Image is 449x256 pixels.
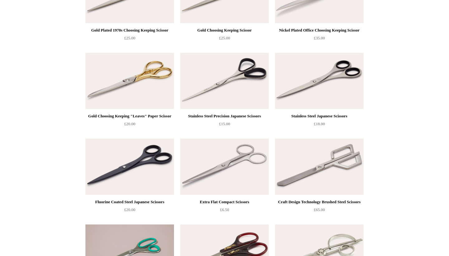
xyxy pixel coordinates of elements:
[124,36,135,40] span: £25.00
[85,198,174,224] a: Fluorine Coated Steel Japanese Scissors £20.00
[180,27,269,52] a: Gold Choosing Keeping Scissor £25.00
[85,139,174,195] img: Fluorine Coated Steel Japanese Scissors
[180,139,269,195] a: Extra Flat Compact Scissors Extra Flat Compact Scissors
[277,27,362,34] div: Nickel Plated Office Choosing Keeping Scissor
[182,112,267,120] div: Stainless Steel Precision Japanese Scissors
[275,53,364,109] img: Stainless Steel Japanese Scissors
[277,112,362,120] div: Stainless Steel Japanese Scissors
[220,207,229,212] span: £6.50
[124,121,135,126] span: £20.00
[219,121,230,126] span: £15.00
[180,112,269,138] a: Stainless Steel Precision Japanese Scissors £15.00
[219,36,230,40] span: £25.00
[314,121,325,126] span: £18.00
[275,53,364,109] a: Stainless Steel Japanese Scissors Stainless Steel Japanese Scissors
[180,139,269,195] img: Extra Flat Compact Scissors
[85,139,174,195] a: Fluorine Coated Steel Japanese Scissors Fluorine Coated Steel Japanese Scissors
[180,53,269,109] a: Stainless Steel Precision Japanese Scissors Stainless Steel Precision Japanese Scissors
[180,53,269,109] img: Stainless Steel Precision Japanese Scissors
[275,112,364,138] a: Stainless Steel Japanese Scissors £18.00
[87,27,172,34] div: Gold Plated 1970s Choosing Keeping Scissor
[85,53,174,109] img: Gold Choosing Keeping "Leaves" Paper Scissor
[85,53,174,109] a: Gold Choosing Keeping "Leaves" Paper Scissor Gold Choosing Keeping "Leaves" Paper Scissor
[182,27,267,34] div: Gold Choosing Keeping Scissor
[275,139,364,195] img: Craft Design Technology Brushed Steel Scissors
[180,198,269,224] a: Extra Flat Compact Scissors £6.50
[87,198,172,206] div: Fluorine Coated Steel Japanese Scissors
[85,112,174,138] a: Gold Choosing Keeping "Leaves" Paper Scissor £20.00
[277,198,362,206] div: Craft Design Technology Brushed Steel Scissors
[85,27,174,52] a: Gold Plated 1970s Choosing Keeping Scissor £25.00
[182,198,267,206] div: Extra Flat Compact Scissors
[275,27,364,52] a: Nickel Plated Office Choosing Keeping Scissor £35.00
[314,36,325,40] span: £35.00
[124,207,135,212] span: £20.00
[275,198,364,224] a: Craft Design Technology Brushed Steel Scissors £65.00
[87,112,172,120] div: Gold Choosing Keeping "Leaves" Paper Scissor
[314,207,325,212] span: £65.00
[275,139,364,195] a: Craft Design Technology Brushed Steel Scissors Craft Design Technology Brushed Steel Scissors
